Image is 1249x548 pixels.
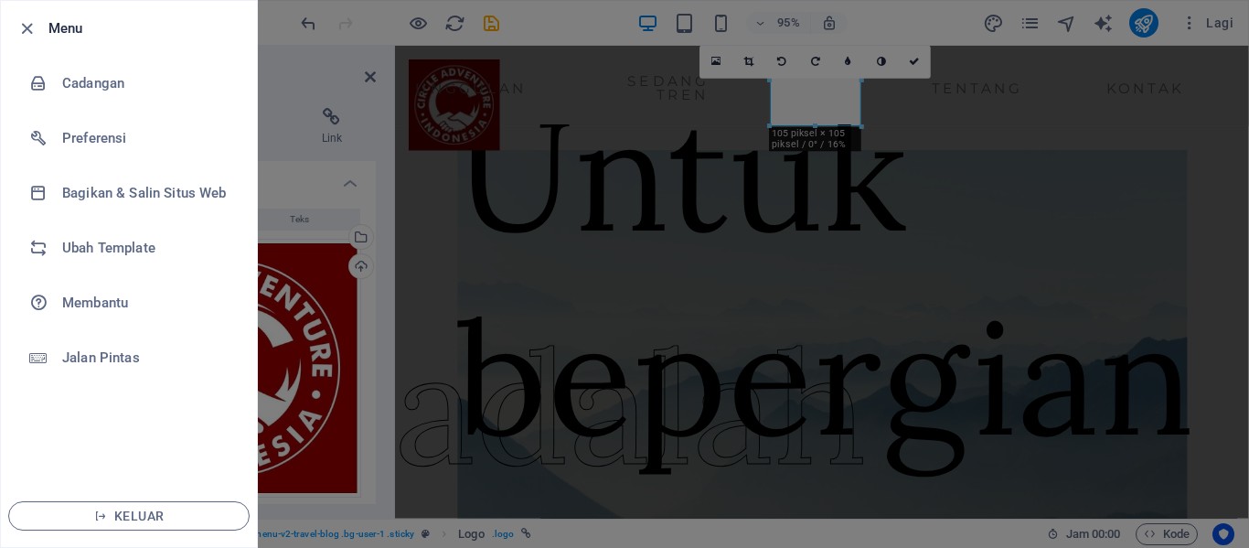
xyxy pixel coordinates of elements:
[62,349,140,366] font: Jalan Pintas
[62,130,126,146] font: Preferensi
[62,75,124,91] font: Cadangan
[62,185,227,201] font: Bagikan & Salin Situs Web
[114,509,164,523] font: KELUAR
[1,275,257,330] a: Membantu
[62,295,128,311] font: Membantu
[8,501,250,531] button: KELUAR
[48,20,83,37] font: Menu
[62,240,155,256] font: Ubah Template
